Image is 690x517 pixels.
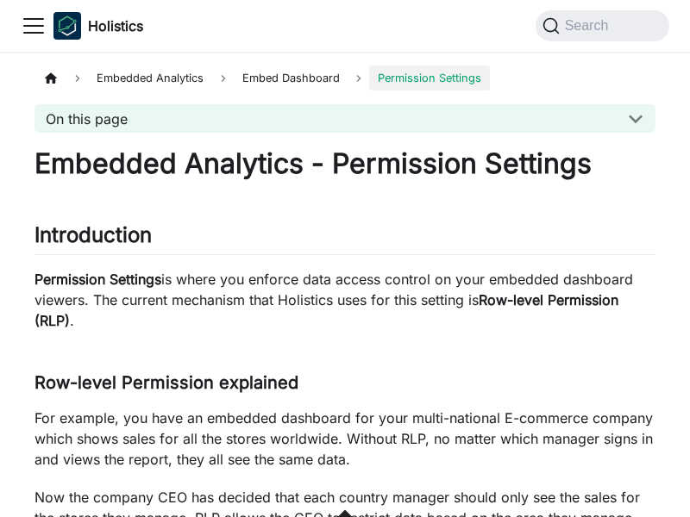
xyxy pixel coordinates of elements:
b: Holistics [88,16,143,36]
a: Home page [34,65,67,90]
h2: Introduction [34,222,655,255]
span: Embed Dashboard [242,72,340,84]
img: Holistics [53,12,81,40]
button: Toggle navigation bar [21,13,47,39]
strong: Permission Settings [34,271,161,288]
span: Permission Settings [369,65,490,90]
span: Search [560,18,619,34]
p: For example, you have an embedded dashboard for your multi-national E-commerce company which show... [34,408,655,470]
span: Embedded Analytics [88,65,212,90]
a: HolisticsHolisticsHolistics [53,12,143,40]
button: On this page [34,104,655,133]
nav: Breadcrumbs [34,65,655,90]
button: Search (Command+K) [536,10,669,41]
a: Embed Dashboard [234,65,348,90]
h1: Embedded Analytics - Permission Settings [34,146,655,181]
h3: Row-level Permission explained [34,372,655,394]
p: is where you enforce data access control on your embedded dashboard viewers. The current mechanis... [34,269,655,331]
